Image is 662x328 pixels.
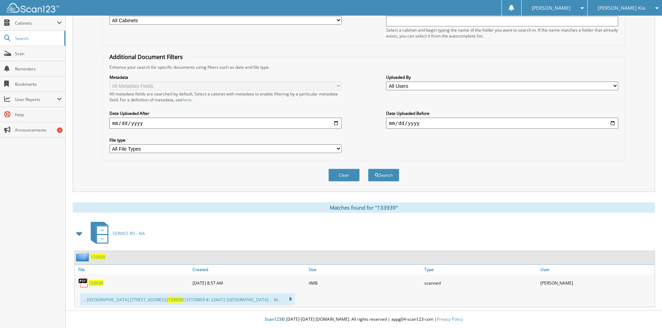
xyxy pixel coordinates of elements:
[80,293,295,305] div: ... [GEOGRAPHIC_DATA] [STREET_ADDRESS] CUSTOMER #: 226472 [GEOGRAPHIC_DATA] ... M...
[75,265,191,274] a: File
[437,316,463,322] a: Privacy Policy
[368,169,399,182] button: Search
[15,51,62,57] span: Scan
[7,3,59,12] img: scan123-logo-white.svg
[109,118,342,129] input: start
[182,97,191,103] a: here
[15,127,62,133] span: Announcements
[539,276,655,290] div: [PERSON_NAME]
[89,280,103,286] a: 133939
[598,6,645,10] span: [PERSON_NAME] Kia
[109,91,342,103] div: All metadata fields are searched by default. Select a cabinet with metadata to enable filtering b...
[539,265,655,274] a: User
[15,81,62,87] span: Bookmarks
[109,110,342,116] label: Date Uploaded After
[265,316,281,322] span: Scan123
[627,295,662,328] iframe: Chat Widget
[191,265,307,274] a: Created
[76,253,91,261] img: folder2.png
[109,74,342,80] label: Metadata
[168,297,182,303] span: 133939
[328,169,360,182] button: Clear
[15,35,61,41] span: Search
[15,66,62,72] span: Reminders
[106,64,622,70] div: Enhance your search for specific documents using filters such as date and file type.
[532,6,571,10] span: [PERSON_NAME]
[113,230,145,236] span: SERVICE RO - KIA
[386,74,618,80] label: Uploaded By
[423,276,539,290] div: scanned
[15,20,57,26] span: Cabinets
[15,112,62,118] span: Help
[307,265,423,274] a: Size
[386,118,618,129] input: end
[307,276,423,290] div: 4MB
[109,137,342,143] label: File type
[57,127,63,133] div: 1
[78,278,89,288] img: PDF.png
[386,110,618,116] label: Date Uploaded Before
[423,265,539,274] a: Type
[91,254,105,260] a: 133939
[66,311,662,328] div: © [DATE]-[DATE] [DOMAIN_NAME]. All rights reserved | appg04-scan123-com |
[386,27,618,39] div: Select a cabinet and begin typing the name of the folder you want to search in. If the name match...
[87,220,145,247] a: SERVICE RO - KIA
[73,202,655,213] div: Matches found for "133939"
[191,276,307,290] div: [DATE] 8:57 AM
[106,53,186,61] legend: Additional Document Filters
[15,96,57,102] span: User Reports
